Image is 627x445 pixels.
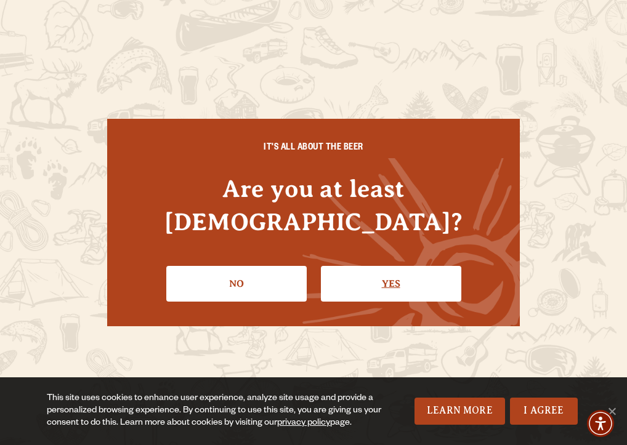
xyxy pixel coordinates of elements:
[321,266,461,302] a: Confirm I'm 21 or older
[277,419,330,428] a: privacy policy
[132,172,495,238] h4: Are you at least [DEMOGRAPHIC_DATA]?
[587,410,614,437] div: Accessibility Menu
[415,398,505,425] a: Learn More
[510,398,578,425] a: I Agree
[47,393,386,430] div: This site uses cookies to enhance user experience, analyze site usage and provide a personalized ...
[132,143,495,154] h6: IT'S ALL ABOUT THE BEER
[166,266,307,302] a: No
